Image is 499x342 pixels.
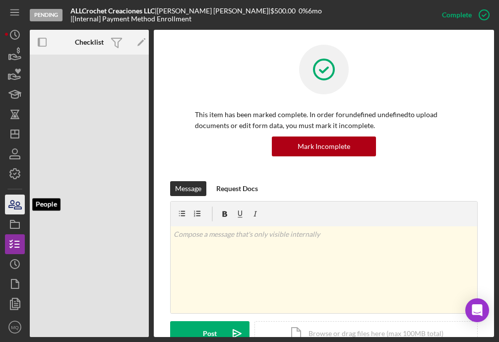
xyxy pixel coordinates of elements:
[70,7,157,15] div: |
[465,298,489,322] div: Open Intercom Messenger
[11,325,18,330] text: MQ
[195,109,453,132] p: This item has been marked complete. In order for undefined undefined to upload documents or edit ...
[299,7,308,15] div: 0 %
[75,38,104,46] b: Checklist
[216,181,258,196] div: Request Docs
[70,6,155,15] b: ALLCrochet Creaciones LLC
[157,7,270,15] div: [PERSON_NAME] [PERSON_NAME] |
[5,317,25,337] button: MQ
[175,181,201,196] div: Message
[270,7,299,15] div: $500.00
[170,181,206,196] button: Message
[211,181,263,196] button: Request Docs
[432,5,494,25] button: Complete
[70,15,191,23] div: | [Internal] Payment Method Enrollment
[442,5,472,25] div: Complete
[298,137,350,156] div: Mark Incomplete
[30,9,62,21] div: Pending
[272,137,376,156] button: Mark Incomplete
[308,7,322,15] div: 6 mo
